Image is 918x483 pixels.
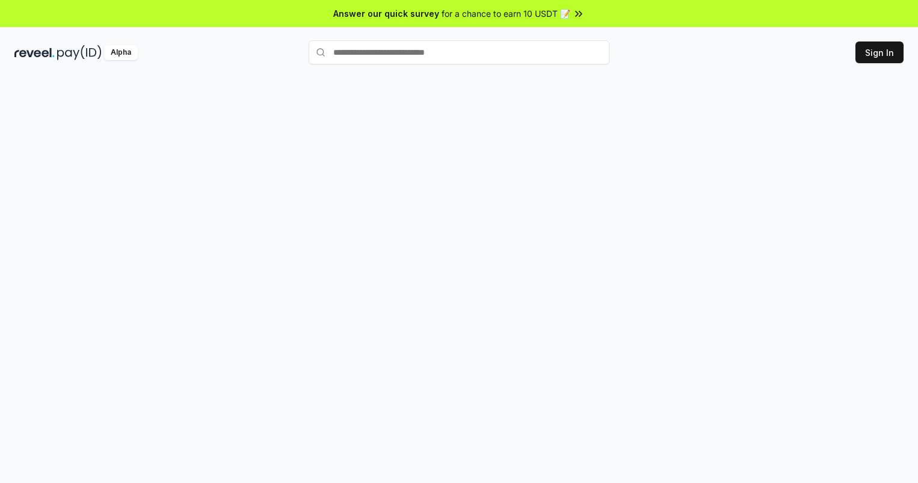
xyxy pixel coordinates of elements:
button: Sign In [855,42,904,63]
div: Alpha [104,45,138,60]
span: Answer our quick survey [333,7,439,20]
span: for a chance to earn 10 USDT 📝 [442,7,570,20]
img: pay_id [57,45,102,60]
img: reveel_dark [14,45,55,60]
